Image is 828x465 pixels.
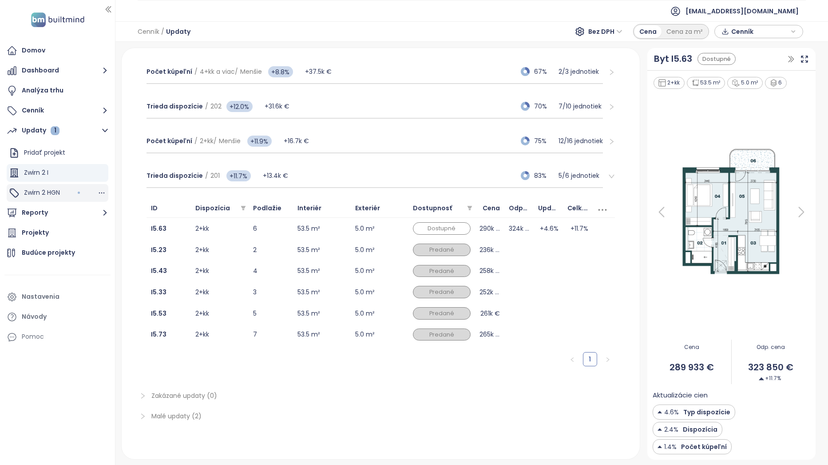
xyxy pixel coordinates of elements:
[151,391,217,400] span: Zakázané updaty (0)
[538,204,598,212] span: Update vlastnosti
[681,407,730,417] span: Typ dispozície
[219,136,241,145] span: Menšie
[241,205,246,211] span: filter
[161,24,164,40] span: /
[559,171,603,180] p: 5 / 6 jednotiek
[413,244,471,256] div: Predané
[268,66,293,77] span: +8.8%
[608,69,615,76] span: right
[4,308,111,326] a: Návody
[22,311,47,322] div: Návody
[601,352,615,366] button: right
[679,442,727,452] span: Počet kúpeľní
[293,239,351,261] td: 53.5 m²
[672,145,790,279] img: Floor plan
[191,303,249,324] td: 2+kk
[191,218,249,239] td: 2+kk
[759,376,764,381] img: Decrease
[653,361,731,374] span: 289 933 €
[559,67,603,76] p: 2 / 3 jednotiek
[265,102,289,111] span: +31.6k €
[7,164,108,182] div: Zwirn 2 I
[151,309,166,318] a: I5.53
[759,374,781,383] span: +11.7%
[147,199,191,218] th: ID
[151,412,202,421] span: Malé updaty (2)
[658,442,662,452] img: Decrease
[28,11,87,29] img: logo
[608,173,615,180] span: right
[7,184,108,202] div: Zwirn 2 HGN
[583,353,597,366] a: 1
[151,203,186,213] span: ID
[293,324,351,345] td: 53.5 m²
[305,67,332,76] span: +37.5k €
[534,101,554,111] span: 70%
[249,218,293,239] td: 6
[263,171,288,180] span: +13.4k €
[653,343,731,352] span: Cena
[4,82,111,100] a: Analýza trhu
[22,247,75,258] div: Budúce projekty
[475,324,504,345] td: 265k €
[504,218,534,239] td: 324k €
[22,85,63,96] div: Analýza trhu
[4,42,111,60] a: Domov
[147,102,203,111] span: Trieda dispozície
[475,261,504,282] td: 258k €
[214,136,217,145] span: /
[475,239,504,261] td: 236k €
[249,261,293,282] td: 4
[284,136,309,145] span: +16.7k €
[4,102,111,120] button: Cenník
[205,102,208,111] span: /
[559,136,603,146] p: 12 / 16 jednotiek
[235,67,238,76] span: /
[413,265,471,277] div: Predané
[22,291,59,302] div: Nastavenia
[4,122,111,140] button: Updaty 1
[681,425,717,434] span: Dispozícia
[765,77,787,89] div: 6
[22,45,45,56] div: Domov
[559,101,603,111] p: 7 / 10 jednotiek
[194,67,198,76] span: /
[51,126,59,135] div: 1
[634,25,662,38] div: Cena
[664,442,677,452] span: 1.4%
[467,205,472,211] span: filter
[570,224,588,233] span: +11.7%
[22,331,44,342] div: Pomoc
[205,171,208,180] span: /
[413,222,471,235] div: Dostupné
[138,24,159,40] span: Cenník
[4,224,111,242] a: Projekty
[293,218,351,239] td: 53.5 m²
[413,307,471,320] div: Predané
[534,67,554,76] span: 67%
[351,218,408,239] td: 5.0 m²
[355,204,380,212] span: Exteriér
[22,227,49,238] div: Projekty
[293,281,351,303] td: 53.5 m²
[413,329,471,341] div: Predané
[151,224,166,233] a: I5.63
[605,357,610,362] span: right
[732,343,810,352] span: Odp. cena
[247,136,272,147] span: +11.9%
[24,168,48,177] span: Zwirn 2 I
[567,204,609,212] span: Celk. update
[24,147,65,158] div: Pridať projekt
[583,352,597,366] li: 1
[475,281,504,303] td: 252k €
[139,413,146,420] span: right
[240,67,262,76] span: Menšie
[191,261,249,282] td: 2+kk
[534,136,554,146] span: 75%
[565,352,579,366] li: Predchádzajúca strana
[731,25,788,38] span: Cenník
[151,288,166,297] b: I5.33
[4,288,111,306] a: Nastavenia
[664,425,678,434] span: 2.4%
[588,25,622,38] span: Bez DPH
